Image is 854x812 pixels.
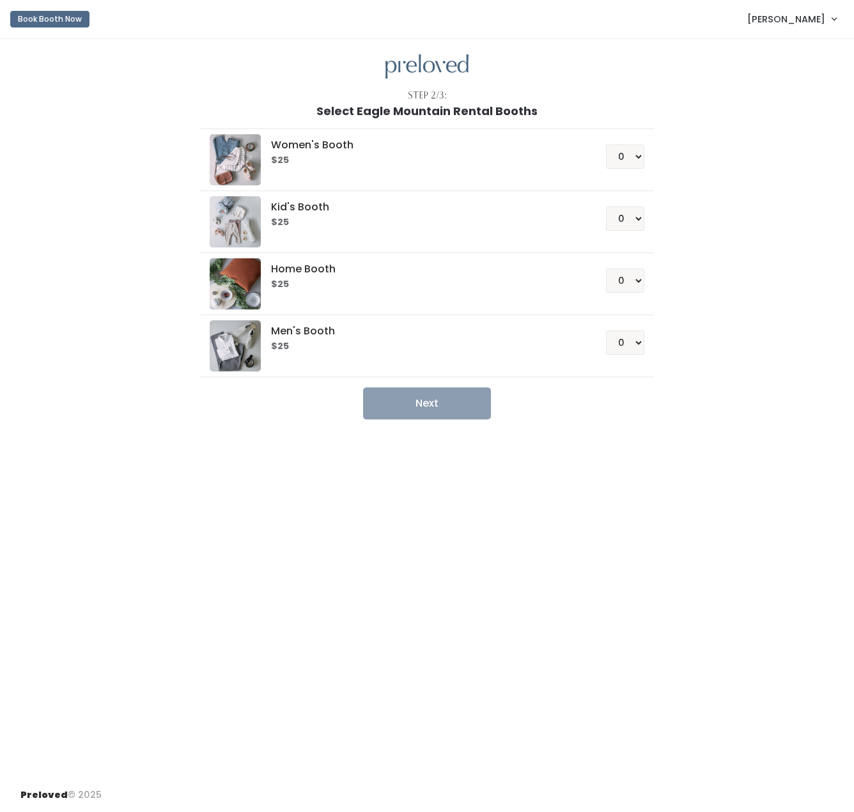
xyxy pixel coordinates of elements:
button: Next [363,387,491,419]
img: preloved logo [210,134,261,185]
h5: Women's Booth [271,139,575,151]
img: preloved logo [385,54,469,79]
a: [PERSON_NAME] [734,5,849,33]
span: [PERSON_NAME] [747,12,825,26]
a: Book Booth Now [10,5,89,33]
img: preloved logo [210,196,261,247]
h6: $25 [271,217,575,228]
div: Step 2/3: [408,89,447,102]
img: preloved logo [210,320,261,371]
h6: $25 [271,279,575,290]
h5: Kid's Booth [271,201,575,213]
h1: Select Eagle Mountain Rental Booths [316,105,538,118]
h5: Home Booth [271,263,575,275]
button: Book Booth Now [10,11,89,27]
div: © 2025 [20,778,102,802]
h6: $25 [271,155,575,166]
span: Preloved [20,788,68,801]
h5: Men's Booth [271,325,575,337]
h6: $25 [271,341,575,352]
img: preloved logo [210,258,261,309]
